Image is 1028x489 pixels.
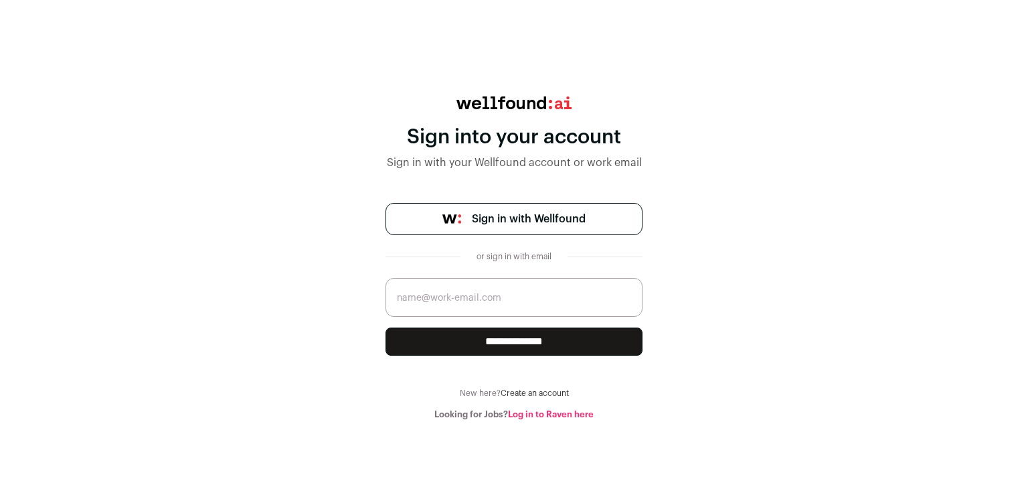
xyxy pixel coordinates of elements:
[472,211,586,227] span: Sign in with Wellfound
[385,388,642,399] div: New here?
[508,410,594,419] a: Log in to Raven here
[385,125,642,149] div: Sign into your account
[456,96,572,109] img: wellfound:ai
[385,155,642,171] div: Sign in with your Wellfound account or work email
[501,389,569,397] a: Create an account
[385,203,642,235] a: Sign in with Wellfound
[471,251,557,262] div: or sign in with email
[385,278,642,317] input: name@work-email.com
[385,409,642,420] div: Looking for Jobs?
[442,214,461,224] img: wellfound-symbol-flush-black-fb3c872781a75f747ccb3a119075da62bfe97bd399995f84a933054e44a575c4.png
